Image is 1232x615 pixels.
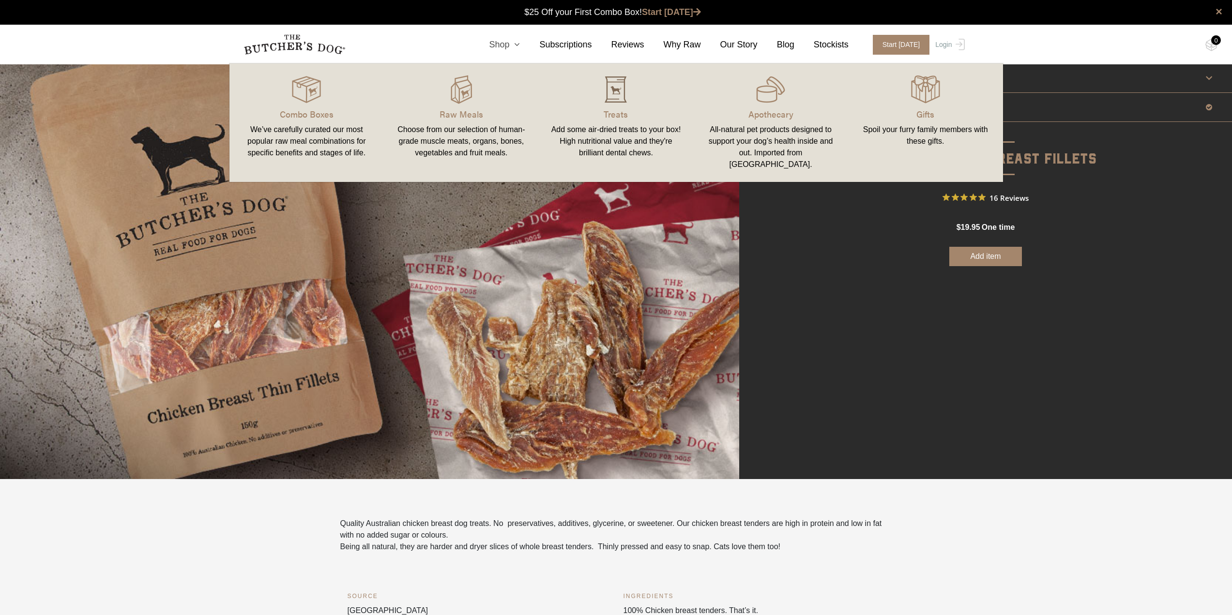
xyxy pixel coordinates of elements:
a: Stockists [794,38,849,51]
p: Being all natural, they are harder and dryer slices of whole breast tenders. Thinly pressed and e... [340,541,892,553]
p: Quality Australian chicken breast dog treats. No preservatives, additives, glycerine, or sweetene... [340,518,892,541]
span: one time [982,223,1015,231]
div: 0 [1211,35,1221,45]
div: Add some air-dried treats to your box! High nutritional value and they're brilliant dental chews. [550,124,682,159]
h6: INGREDIENTS [624,591,885,601]
img: TBD_Cart-Empty.png [1205,39,1217,51]
span: 19.95 [961,223,980,231]
button: Rated 4.9 out of 5 stars from 16 reviews. Jump to reviews. [943,190,1029,205]
a: Subscriptions [520,38,592,51]
a: Blog [758,38,794,51]
p: Gifts [860,107,991,120]
p: Combo Boxes [241,107,373,120]
a: Start [DATE] [642,7,701,17]
span: $ [957,223,961,231]
h6: SOURCE [348,591,609,601]
div: Choose from our selection of human-grade muscle meats, organs, bones, vegetables and fruit meals. [395,124,527,159]
a: Apothecary All-natural pet products designed to support your dog’s health inside and out. Importe... [693,73,848,172]
span: Start [DATE] [873,35,930,55]
p: Treats [550,107,682,120]
img: NewTBD_Treats_Hover.png [601,75,630,104]
a: Login [933,35,964,55]
a: Raw Meals Choose from our selection of human-grade muscle meats, organs, bones, vegetables and fr... [384,73,539,172]
a: Combo Boxes We’ve carefully curated our most popular raw meal combinations for specific benefits ... [229,73,384,172]
a: Start [DATE] [863,35,933,55]
a: Treats Add some air-dried treats to your box! High nutritional value and they're brilliant dental... [539,73,694,172]
a: Reviews [592,38,644,51]
p: Apothecary [705,107,837,120]
div: Spoil your furry family members with these gifts. [860,124,991,147]
p: Raw Meals [395,107,527,120]
button: Add item [949,247,1022,266]
a: Shop [470,38,520,51]
a: Our Story [701,38,758,51]
a: Gifts Spoil your furry family members with these gifts. [848,73,1003,172]
span: 16 Reviews [989,190,1029,205]
div: We’ve carefully curated our most popular raw meal combinations for specific benefits and stages o... [241,124,373,159]
a: Why Raw [644,38,701,51]
a: close [1216,6,1222,17]
div: All-natural pet products designed to support your dog’s health inside and out. Imported from [GEO... [705,124,837,170]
